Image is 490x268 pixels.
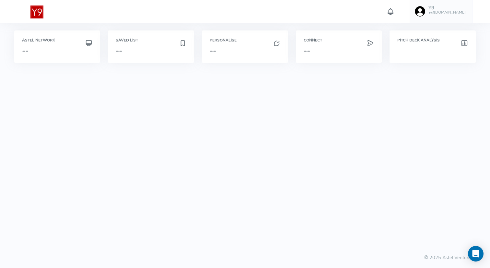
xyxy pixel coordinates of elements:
h3: -- [210,46,280,55]
div: Open Intercom Messenger [468,246,484,262]
h3: -- [304,46,374,55]
span: -- [116,45,122,56]
h6: Pitch Deck Analysis [397,38,468,42]
h6: Connect [304,38,374,42]
h6: Personalise [210,38,280,42]
div: © 2025 Astel Ventures Ltd. [8,254,482,262]
img: user-image [415,6,425,17]
h6: Saved List [116,38,186,42]
h5: Y9 [428,5,466,11]
h6: Astel Network [22,38,93,42]
span: -- [22,45,29,56]
h6: a@[DOMAIN_NAME] [428,10,466,15]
